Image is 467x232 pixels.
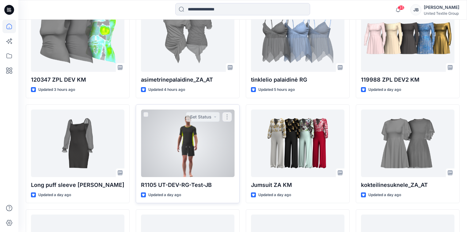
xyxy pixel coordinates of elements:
div: [PERSON_NAME] [424,4,459,11]
p: Updated a day ago [38,192,71,198]
a: Long puff sleeve rushing RG [31,110,124,177]
p: Updated 5 hours ago [258,87,295,93]
p: tinklelio palaidinė RG [251,75,344,84]
p: 120347 ZPL DEV KM [31,75,124,84]
div: JB [410,4,421,15]
p: Long puff sleeve [PERSON_NAME] [31,181,124,189]
a: R1105 UT-DEV-RG-Test-JB [141,110,234,177]
span: 35 [398,5,404,10]
p: Updated 4 hours ago [148,87,185,93]
p: Updated a day ago [258,192,291,198]
a: asimetrinepalaidine_ZA_AT [141,4,234,72]
p: R1105 UT-DEV-RG-Test-JB [141,181,234,189]
p: Updated a day ago [368,87,401,93]
p: Updated 3 hours ago [38,87,75,93]
a: 119988 ZPL DEV2 KM [361,4,454,72]
p: Updated a day ago [148,192,181,198]
div: United Textile Group [424,11,459,16]
a: 120347 ZPL DEV KM [31,4,124,72]
p: 119988 ZPL DEV2 KM [361,75,454,84]
a: tinklelio palaidinė RG [251,4,344,72]
p: asimetrinepalaidine_ZA_AT [141,75,234,84]
p: Updated a day ago [368,192,401,198]
a: Jumsuit ZA KM [251,110,344,177]
p: Jumsuit ZA KM [251,181,344,189]
a: kokteilinesuknele_ZA_AT [361,110,454,177]
p: kokteilinesuknele_ZA_AT [361,181,454,189]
